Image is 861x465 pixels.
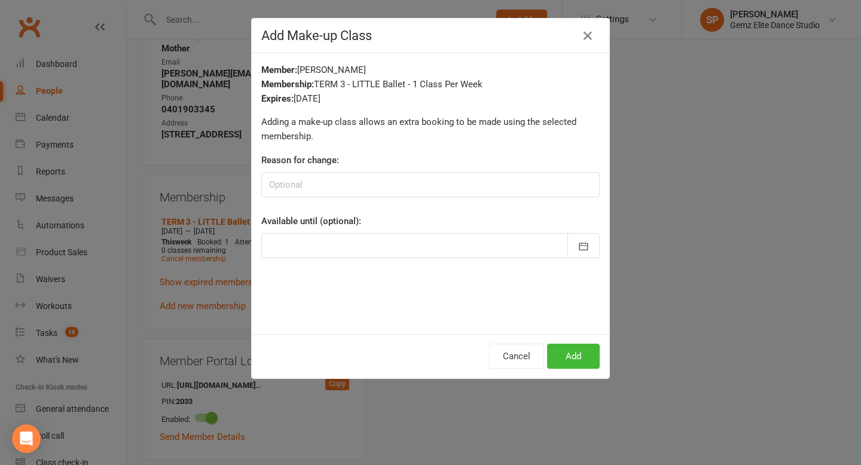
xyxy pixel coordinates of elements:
label: Available until (optional): [261,214,361,228]
strong: Member: [261,65,297,75]
h4: Add Make-up Class [261,28,600,43]
div: [DATE] [261,91,600,106]
input: Optional [261,172,600,197]
button: Add [547,344,600,369]
p: Adding a make-up class allows an extra booking to be made using the selected membership. [261,115,600,143]
button: Close [578,26,597,45]
button: Cancel [489,344,544,369]
label: Reason for change: [261,153,339,167]
div: [PERSON_NAME] [261,63,600,77]
strong: Expires: [261,93,294,104]
strong: Membership: [261,79,314,90]
div: Open Intercom Messenger [12,424,41,453]
div: TERM 3 - LITTLE Ballet - 1 Class Per Week [261,77,600,91]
